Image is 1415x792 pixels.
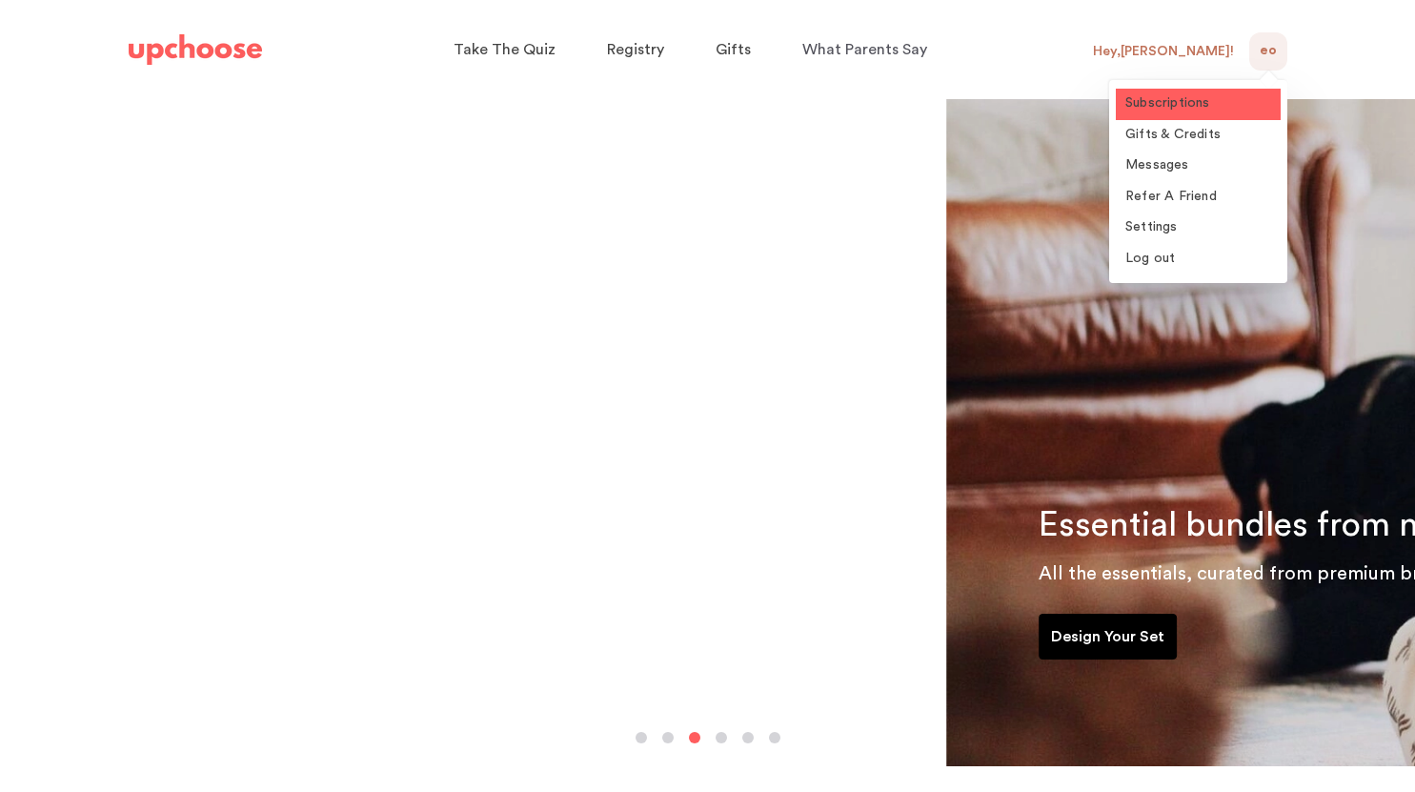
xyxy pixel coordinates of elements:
[716,42,751,57] span: Gifts
[607,42,664,57] span: Registry
[129,30,262,70] a: UpChoose
[1116,89,1281,120] a: Subscriptions
[454,31,561,69] a: Take The Quiz
[1125,190,1217,203] span: Refer A Friend
[1125,128,1221,141] span: Gifts & Credits
[1125,220,1178,234] span: Settings
[1116,182,1281,213] a: Refer A Friend
[1116,120,1281,152] a: Gifts & Credits
[1039,614,1177,660] a: Design Your Set
[454,42,556,57] span: Take The Quiz
[1125,96,1210,110] span: Subscriptions
[802,42,927,57] span: What Parents Say
[129,34,262,65] img: UpChoose
[716,31,757,69] a: Gifts
[1051,625,1164,648] p: Design Your Set
[802,31,933,69] a: What Parents Say
[1260,40,1277,63] span: EO
[1125,158,1189,172] span: Messages
[1116,151,1281,182] a: Messages
[1093,43,1234,60] div: Hey, [PERSON_NAME] !
[1125,252,1175,265] span: Log out
[1116,213,1281,244] a: Settings
[1116,244,1281,275] a: Log out
[607,31,670,69] a: Registry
